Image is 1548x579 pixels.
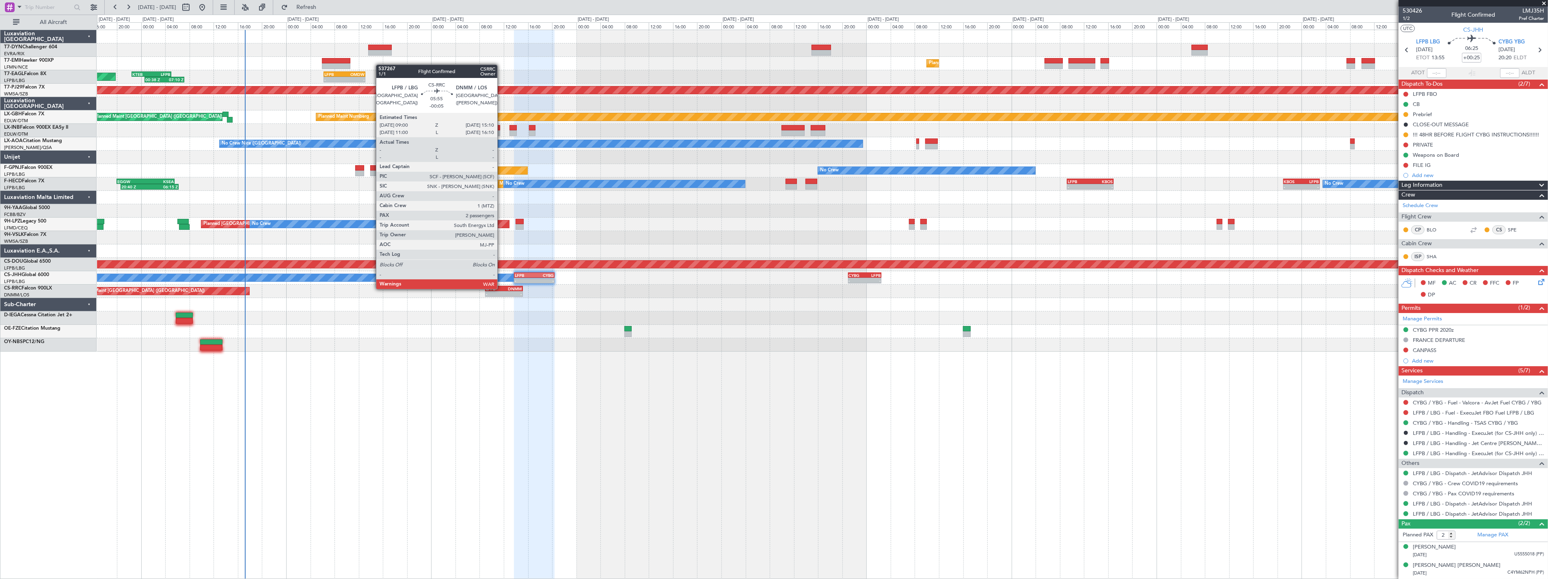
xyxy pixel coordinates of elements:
div: 00:00 [576,22,601,30]
a: T7-EMIHawker 900XP [4,58,54,63]
div: CANPASS [1413,347,1436,354]
div: Planned Maint [GEOGRAPHIC_DATA] [929,57,1006,69]
span: 9H-YAA [4,205,22,210]
span: T7-EMI [4,58,20,63]
div: 16:00 [1108,22,1133,30]
div: 04:00 [1036,22,1060,30]
div: CB [1413,101,1420,108]
div: LFPB [515,273,534,278]
a: T7-EAGLFalcon 8X [4,71,46,76]
span: Services [1401,366,1423,376]
div: !!! 48HR BEFORE FLIGHT CYBG INSTRUCTIONS!!!!!! [1413,131,1539,138]
div: 16:00 [238,22,262,30]
div: - [515,278,534,283]
div: [DATE] - [DATE] [1013,16,1044,23]
span: OY-NBS [4,339,23,344]
span: Dispatch [1401,388,1424,398]
span: CYBG YBG [1498,38,1525,46]
div: [DATE] - [DATE] [1303,16,1334,23]
span: Crew [1401,190,1415,200]
div: 12:00 [1229,22,1254,30]
a: CS-RRCFalcon 900LX [4,286,52,291]
span: [DATE] [1413,552,1427,558]
div: 16:00 [818,22,842,30]
div: 04:00 [891,22,915,30]
div: 20:00 [842,22,867,30]
div: 16:00 [1253,22,1278,30]
div: CP [1411,225,1425,234]
div: [DATE] - [DATE] [578,16,609,23]
div: Weapons on Board [1413,151,1459,158]
a: EVRA/RIX [4,51,24,57]
div: No Crew [1325,178,1344,190]
a: Manage PAX [1477,531,1508,539]
div: CLOSE-OUT MESSAGE [1413,121,1469,128]
a: CYBG / YBG - Crew COVID19 requirements [1413,480,1518,487]
div: No Crew [820,164,839,177]
div: 00:00 [1012,22,1036,30]
div: 04:00 [165,22,190,30]
a: SPE [1508,226,1526,233]
span: LFPB LBG [1416,38,1440,46]
div: - [486,292,504,296]
div: EGGW [117,179,146,184]
div: AOG Maint Paris ([GEOGRAPHIC_DATA]) [394,164,479,177]
div: [DATE] - [DATE] [287,16,319,23]
span: 530426 [1403,6,1422,15]
div: [DATE] - [DATE] [142,16,174,23]
div: 00:38 Z [145,77,164,82]
div: 08:00 [190,22,214,30]
span: 9H-LPZ [4,219,20,224]
span: LMJ35H [1519,6,1544,15]
div: CYBG [534,273,554,278]
div: 04:00 [1181,22,1205,30]
div: Planned Maint [GEOGRAPHIC_DATA] ([GEOGRAPHIC_DATA]) [481,178,609,190]
span: Dispatch Checks and Weather [1401,266,1479,275]
div: - [1068,184,1090,189]
div: 20:40 Z [121,184,150,189]
div: [DATE] - [DATE] [868,16,899,23]
div: No Crew [506,178,525,190]
div: 00:00 [431,22,456,30]
span: ELDT [1513,54,1526,62]
span: MF [1428,279,1436,287]
span: Pref Charter [1519,15,1544,22]
div: LFPB [486,286,504,291]
div: KSEA [412,179,440,184]
a: Schedule Crew [1403,202,1438,210]
a: LFMD/CEQ [4,225,28,231]
a: FCBB/BZV [4,212,26,218]
div: [PERSON_NAME] [1413,543,1456,551]
div: 20:00 [1132,22,1157,30]
a: LFPB/LBG [4,265,25,271]
a: 9H-LPZLegacy 500 [4,219,46,224]
a: LFPB/LBG [4,171,25,177]
span: FP [1513,279,1519,287]
div: [PERSON_NAME] [PERSON_NAME] [1413,562,1501,570]
div: 00:00 [141,22,166,30]
span: Others [1401,459,1419,468]
a: [PERSON_NAME]/QSA [4,145,52,151]
div: Planned Maint [GEOGRAPHIC_DATA] ([GEOGRAPHIC_DATA]) [77,285,205,297]
a: LFPB / LBG - Handling - ExecuJet (for CS-JHH only) LFPB / LBG [1413,430,1544,436]
div: Add new [1412,357,1544,364]
a: EDLW/DTM [4,118,28,124]
a: LFPB / LBG - Dispatch - JetAdvisor Dispatch JHH [1413,510,1532,517]
a: SHA [1427,253,1445,260]
div: 00:00 [1157,22,1181,30]
span: T7-DYN [4,45,22,50]
div: 12:00 [1084,22,1108,30]
a: LFPB / LBG - Fuel - ExecuJet FBO Fuel LFPB / LBG [1413,409,1534,416]
span: Permits [1401,304,1421,313]
div: 12:00 [214,22,238,30]
span: 1/2 [1403,15,1422,22]
div: DNMM [504,286,522,291]
span: U5555018 (PP) [1514,551,1544,558]
div: 04:00 [456,22,480,30]
a: CYBG / YBG - Handling - TSAS CYBG / YBG [1413,419,1518,426]
a: Manage Services [1403,378,1443,386]
div: 16:00 [93,22,117,30]
div: 00:00 [286,22,311,30]
span: ALDT [1522,69,1535,77]
div: 08:00 [1350,22,1375,30]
